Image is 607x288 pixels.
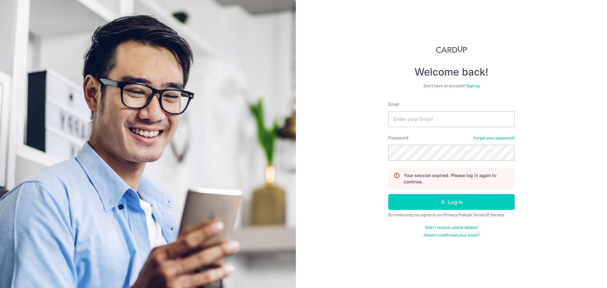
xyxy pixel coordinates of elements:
a: Didn't receive unlock details? [425,225,478,230]
div: Don’t have an account? [388,83,515,89]
div: By continuing you agree to our & [388,212,515,218]
label: Email [388,101,399,107]
a: Terms Of Service [473,212,504,217]
a: Haven't confirmed your email? [424,233,479,238]
input: Enter your Email [388,111,515,127]
a: Forgot your password? [474,136,515,141]
a: Privacy Policy [444,212,469,217]
h4: Welcome back! [388,66,515,78]
label: Password [388,135,408,141]
button: Log in [388,194,515,210]
img: CardUp Logo [436,46,467,53]
a: Sign up [466,83,480,88]
p: Your session expired. Please log in again to continue. [404,172,509,185]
